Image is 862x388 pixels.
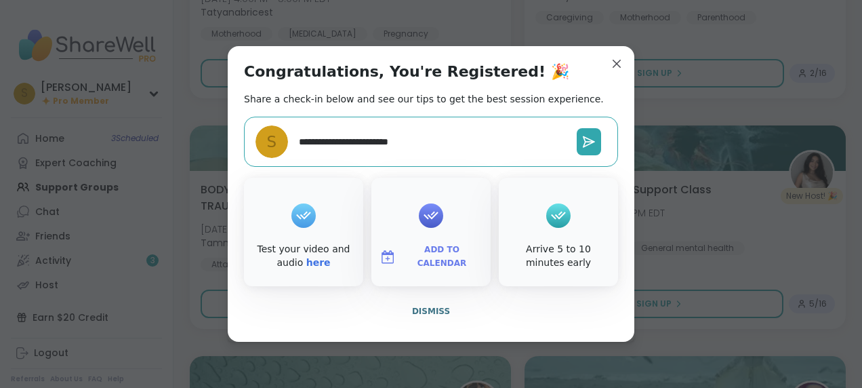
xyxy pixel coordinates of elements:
div: Test your video and audio [247,243,361,269]
h2: Share a check-in below and see our tips to get the best session experience. [244,92,604,106]
span: Add to Calendar [401,244,483,270]
span: Dismiss [412,307,450,316]
div: Arrive 5 to 10 minutes early [501,243,615,269]
img: ShareWell Logomark [379,249,396,265]
a: here [306,257,331,268]
button: Add to Calendar [374,243,488,271]
button: Dismiss [244,297,618,326]
span: S [266,130,276,154]
h1: Congratulations, You're Registered! 🎉 [244,62,569,81]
